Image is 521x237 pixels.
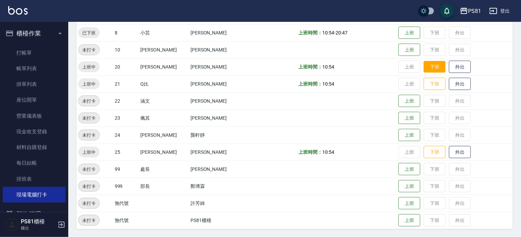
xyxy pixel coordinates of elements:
td: 10 [113,41,139,58]
td: 20 [113,58,139,75]
button: 上班 [398,27,420,39]
td: 龔軒靜 [189,127,247,144]
td: 無代號 [113,212,139,229]
a: 現場電腦打卡 [3,187,66,203]
td: [PERSON_NAME] [189,109,247,127]
td: [PERSON_NAME] [189,41,247,58]
td: 25 [113,144,139,161]
button: 外出 [449,146,471,159]
td: [PERSON_NAME] [139,41,189,58]
td: 處長 [139,161,189,178]
td: 8 [113,24,139,41]
span: 上班中 [78,80,100,88]
button: save [440,4,454,18]
button: 下班 [424,146,446,159]
td: 999 [113,178,139,195]
span: 20:47 [336,30,348,35]
span: 10:54 [322,30,334,35]
td: 涵文 [139,92,189,109]
td: 鄭博霖 [189,178,247,195]
button: 櫃檯作業 [3,25,66,42]
button: 登出 [487,5,513,17]
span: 10:54 [322,64,334,70]
button: 外出 [449,61,471,73]
td: 小芸 [139,24,189,41]
td: 許芳綺 [189,195,247,212]
button: PS81 [457,4,484,18]
a: 打帳單 [3,45,66,61]
h5: PS81櫃檯 [21,218,56,225]
td: Q比 [139,75,189,92]
td: [PERSON_NAME] [139,127,189,144]
td: - [297,24,397,41]
td: [PERSON_NAME] [189,161,247,178]
span: 未打卡 [79,217,99,224]
p: 櫃台 [21,225,56,231]
td: 23 [113,109,139,127]
span: 10:54 [322,81,334,87]
b: 上班時間： [299,64,323,70]
div: PS81 [468,7,481,15]
td: [PERSON_NAME] [189,92,247,109]
span: 未打卡 [79,132,99,139]
span: 10:54 [322,149,334,155]
span: 上班中 [78,149,100,156]
b: 上班時間： [299,30,323,35]
span: 已下班 [78,29,100,36]
button: 上班 [398,163,420,176]
button: 預約管理 [3,205,66,223]
a: 材料自購登錄 [3,139,66,155]
td: 99 [113,161,139,178]
span: 未打卡 [79,46,99,54]
td: 部長 [139,178,189,195]
button: 上班 [398,44,420,56]
td: [PERSON_NAME] [139,144,189,161]
td: [PERSON_NAME] [189,75,247,92]
img: Person [5,218,19,232]
button: 上班 [398,214,420,227]
a: 帳單列表 [3,61,66,76]
a: 掛單列表 [3,76,66,92]
a: 營業儀表板 [3,108,66,124]
span: 上班中 [78,63,100,71]
td: 21 [113,75,139,92]
button: 上班 [398,197,420,210]
td: [PERSON_NAME] [189,144,247,161]
button: 上班 [398,112,420,124]
b: 上班時間： [299,81,323,87]
img: Logo [8,6,28,15]
td: 24 [113,127,139,144]
a: 每日結帳 [3,155,66,171]
span: 未打卡 [79,183,99,190]
a: 排班表 [3,171,66,187]
td: [PERSON_NAME] [139,58,189,75]
td: [PERSON_NAME] [189,58,247,75]
b: 上班時間： [299,149,323,155]
a: 現金收支登錄 [3,124,66,139]
td: 佩其 [139,109,189,127]
span: 未打卡 [79,200,99,207]
a: 座位開單 [3,92,66,108]
button: 上班 [398,180,420,193]
td: 無代號 [113,195,139,212]
td: PS81櫃檯 [189,212,247,229]
span: 未打卡 [79,115,99,122]
span: 未打卡 [79,166,99,173]
button: 下班 [424,78,446,90]
td: 22 [113,92,139,109]
td: [PERSON_NAME] [189,24,247,41]
button: 下班 [424,61,446,73]
button: 外出 [449,78,471,90]
button: 上班 [398,95,420,107]
button: 上班 [398,129,420,142]
span: 未打卡 [79,98,99,105]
